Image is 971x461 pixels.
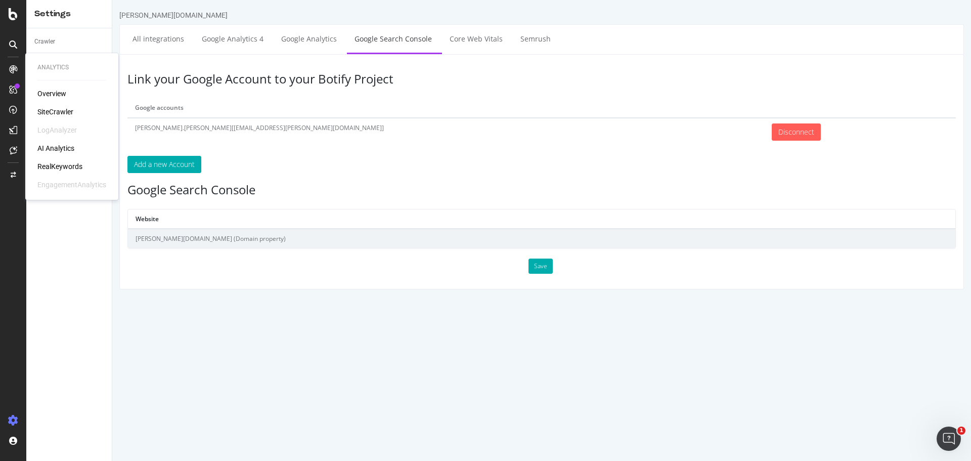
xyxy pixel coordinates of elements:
[15,183,844,196] h3: Google Search Console
[7,10,115,20] div: [PERSON_NAME][DOMAIN_NAME]
[16,209,843,229] th: Website
[34,51,61,62] div: Keywords
[15,156,89,173] button: Add a new Account
[659,123,709,141] input: Disconnect
[15,118,652,146] td: [PERSON_NAME].[PERSON_NAME][[EMAIL_ADDRESS][PERSON_NAME][DOMAIN_NAME]]
[161,25,232,53] a: Google Analytics
[37,107,73,117] a: SiteCrawler
[15,72,844,86] h3: Link your Google Account to your Botify Project
[34,36,55,47] div: Crawler
[937,427,961,451] iframe: Intercom live chat
[416,259,440,274] button: Save
[34,36,105,47] a: Crawler
[37,125,77,135] div: LogAnalyzer
[82,25,159,53] a: Google Analytics 4
[34,51,105,62] a: Keywords
[37,89,66,99] a: Overview
[37,63,106,72] div: Analytics
[16,229,843,248] td: [PERSON_NAME][DOMAIN_NAME] (Domain property)
[13,25,79,53] a: All integrations
[957,427,965,435] span: 1
[34,8,104,20] div: Settings
[401,25,446,53] a: Semrush
[235,25,327,53] a: Google Search Console
[330,25,398,53] a: Core Web Vitals
[37,143,74,153] a: AI Analytics
[15,98,652,117] th: Google accounts
[37,161,82,172] a: RealKeywords
[37,180,106,190] div: EngagementAnalytics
